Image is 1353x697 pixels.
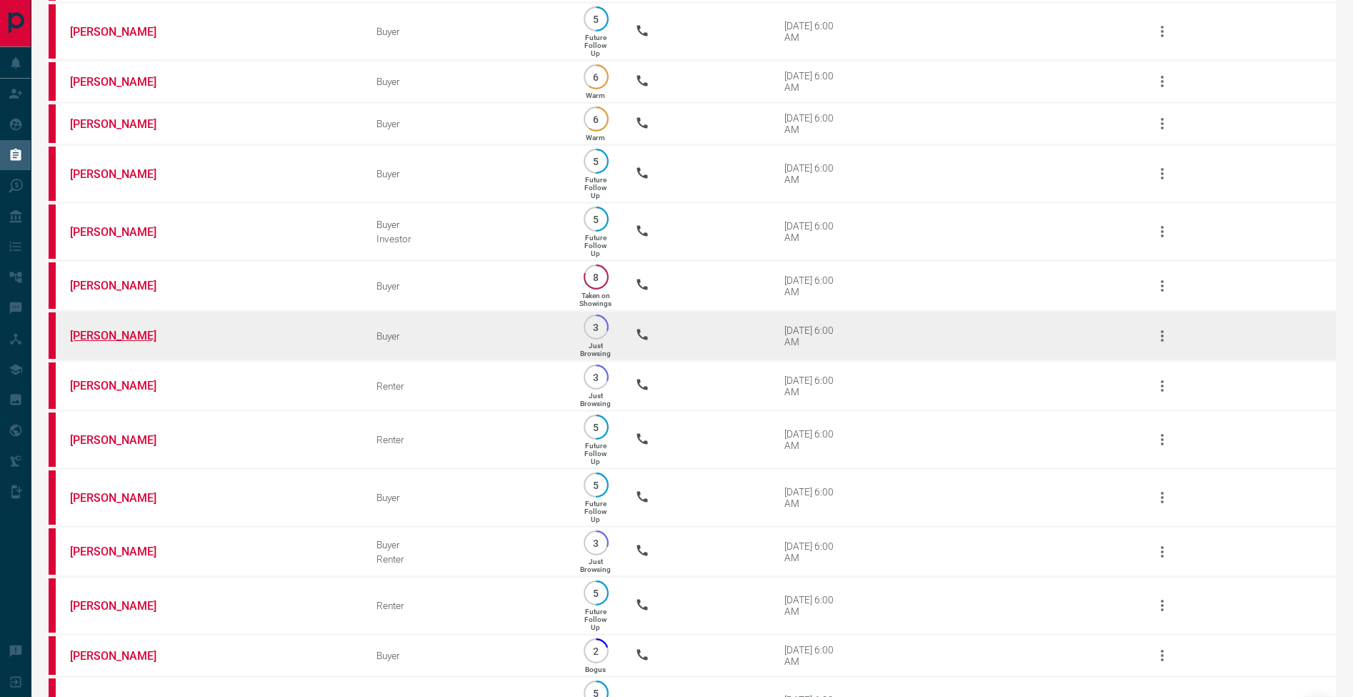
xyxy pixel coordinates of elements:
[591,322,601,332] p: 3
[376,76,556,87] div: Buyer
[586,134,605,142] p: Warm
[579,292,611,307] p: Taken on Showings
[376,330,556,342] div: Buyer
[586,92,605,99] p: Warm
[70,433,177,447] a: [PERSON_NAME]
[591,646,601,656] p: 2
[580,558,611,573] p: Just Browsing
[49,147,56,201] div: property.ca
[376,492,556,503] div: Buyer
[49,578,56,633] div: property.ca
[784,486,845,509] div: [DATE] 6:00 AM
[70,491,177,505] a: [PERSON_NAME]
[70,225,177,239] a: [PERSON_NAME]
[584,500,606,523] p: Future Follow Up
[784,428,845,451] div: [DATE] 6:00 AM
[70,279,177,292] a: [PERSON_NAME]
[49,62,56,101] div: property.ca
[584,442,606,465] p: Future Follow Up
[376,118,556,129] div: Buyer
[591,538,601,548] p: 3
[584,608,606,631] p: Future Follow Up
[784,540,845,563] div: [DATE] 6:00 AM
[591,422,601,432] p: 5
[70,75,177,89] a: [PERSON_NAME]
[49,4,56,59] div: property.ca
[591,480,601,490] p: 5
[784,325,845,347] div: [DATE] 6:00 AM
[580,342,611,357] p: Just Browsing
[70,329,177,342] a: [PERSON_NAME]
[591,588,601,598] p: 5
[784,70,845,93] div: [DATE] 6:00 AM
[784,220,845,243] div: [DATE] 6:00 AM
[49,312,56,359] div: property.ca
[784,594,845,617] div: [DATE] 6:00 AM
[376,434,556,445] div: Renter
[49,204,56,259] div: property.ca
[49,262,56,309] div: property.ca
[49,104,56,143] div: property.ca
[580,392,611,407] p: Just Browsing
[49,412,56,467] div: property.ca
[70,379,177,392] a: [PERSON_NAME]
[591,372,601,382] p: 3
[784,275,845,297] div: [DATE] 6:00 AM
[376,219,556,230] div: Buyer
[591,114,601,124] p: 6
[376,539,556,550] div: Buyer
[376,600,556,611] div: Renter
[70,25,177,39] a: [PERSON_NAME]
[591,214,601,224] p: 5
[784,112,845,135] div: [DATE] 6:00 AM
[376,168,556,179] div: Buyer
[376,650,556,661] div: Buyer
[584,34,606,57] p: Future Follow Up
[584,176,606,199] p: Future Follow Up
[591,14,601,24] p: 5
[591,272,601,282] p: 8
[49,470,56,525] div: property.ca
[585,666,606,673] p: Bogus
[376,380,556,392] div: Renter
[49,528,56,575] div: property.ca
[784,644,845,667] div: [DATE] 6:00 AM
[70,599,177,613] a: [PERSON_NAME]
[70,167,177,181] a: [PERSON_NAME]
[49,362,56,409] div: property.ca
[70,117,177,131] a: [PERSON_NAME]
[376,280,556,292] div: Buyer
[49,636,56,675] div: property.ca
[591,156,601,167] p: 5
[376,553,556,565] div: Renter
[70,545,177,558] a: [PERSON_NAME]
[376,233,556,244] div: Investor
[70,649,177,663] a: [PERSON_NAME]
[784,162,845,185] div: [DATE] 6:00 AM
[584,234,606,257] p: Future Follow Up
[376,26,556,37] div: Buyer
[784,375,845,397] div: [DATE] 6:00 AM
[591,71,601,82] p: 6
[784,20,845,43] div: [DATE] 6:00 AM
